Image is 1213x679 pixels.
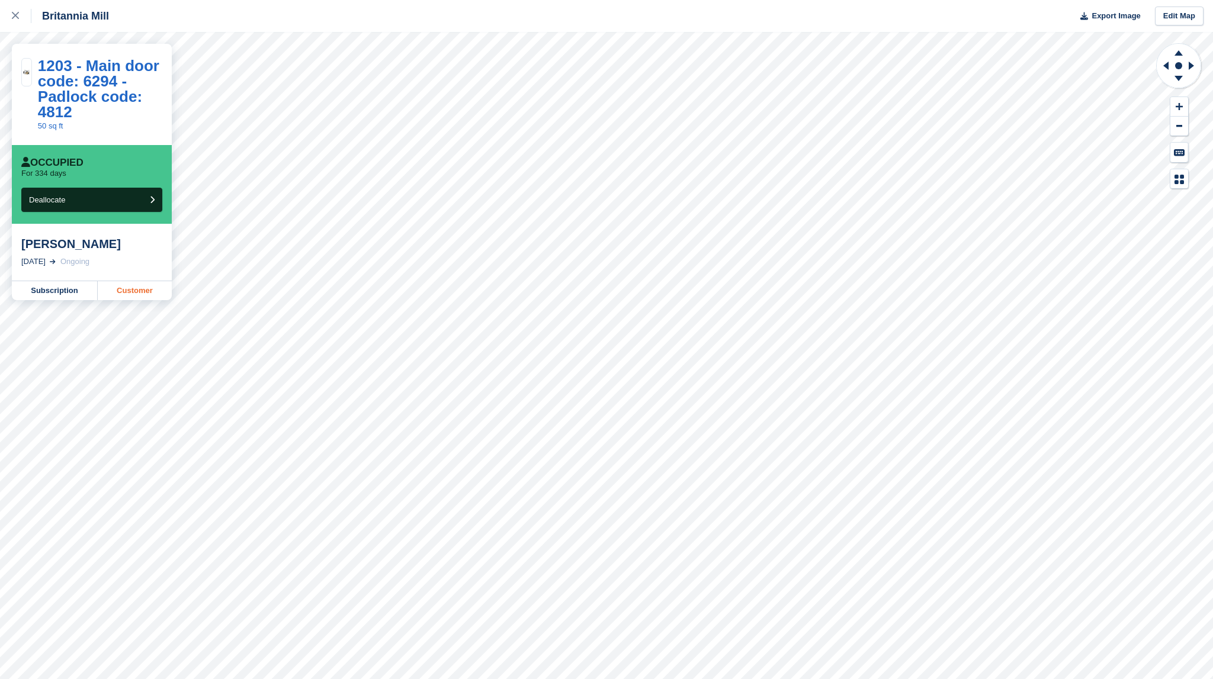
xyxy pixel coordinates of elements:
[1170,169,1188,189] button: Map Legend
[1073,7,1141,26] button: Export Image
[1155,7,1204,26] a: Edit Map
[38,121,63,130] a: 50 sq ft
[1170,97,1188,117] button: Zoom In
[38,57,159,121] a: 1203 - Main door code: 6294 - Padlock code: 4812
[1092,10,1140,22] span: Export Image
[1170,143,1188,162] button: Keyboard Shortcuts
[12,281,98,300] a: Subscription
[1170,117,1188,136] button: Zoom Out
[50,259,56,264] img: arrow-right-light-icn-cde0832a797a2874e46488d9cf13f60e5c3a73dbe684e267c42b8395dfbc2abf.svg
[98,281,172,300] a: Customer
[21,169,66,178] p: For 334 days
[29,195,65,204] span: Deallocate
[21,237,162,251] div: [PERSON_NAME]
[21,157,84,169] div: Occupied
[31,9,109,23] div: Britannia Mill
[21,188,162,212] button: Deallocate
[21,256,46,268] div: [DATE]
[22,69,31,76] img: 50.jpg
[60,256,89,268] div: Ongoing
